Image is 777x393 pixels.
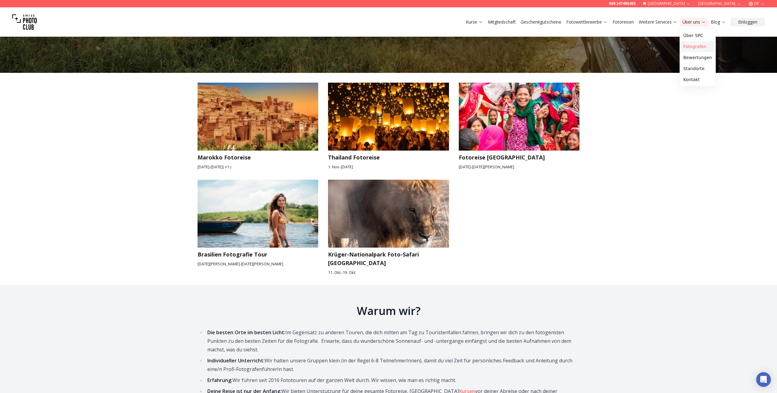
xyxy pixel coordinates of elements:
[518,18,564,26] button: Geschenkgutscheine
[328,270,449,275] small: 11. Okt. - 19. Okt.
[566,19,608,25] a: Fotowettbewerbe
[12,10,37,34] img: Swiss photo club
[682,19,706,25] a: Über uns
[207,377,232,384] strong: Erfahrung:
[328,153,449,162] h3: Thailand Fotoreise
[191,176,324,251] img: Brasilien Fotografie Tour
[681,63,715,74] a: Standorte
[466,19,483,25] a: Kurse
[459,153,580,162] h3: Fotoreise [GEOGRAPHIC_DATA]
[322,176,455,251] img: Krüger-Nationalpark Foto-Safari Südafrika
[459,83,580,170] a: Fotoreise NepalFotoreise [GEOGRAPHIC_DATA][DATE]-[DATE][PERSON_NAME]
[206,328,580,354] li: Im Gegensatz zu anderen Touren, die dich mitten am Tag zu Touristenfallen fahren, bringen wir dic...
[731,18,765,26] button: Einloggen
[610,18,636,26] button: Fotoreisen
[198,250,319,259] h3: Brasilien Fotografie Tour
[564,18,610,26] button: Fotowettbewerbe
[681,52,715,63] a: Bewertungen
[639,19,677,25] a: Weitere Services
[521,19,561,25] a: Geschenkgutscheine
[198,153,319,162] h3: Marokko Fotoreise
[207,357,265,364] strong: Individueller Unterricht:
[191,79,324,154] img: Marokko Fotoreise
[328,83,449,170] a: Thailand FotoreiseThailand Fotoreise1. Nov.-[DATE]
[756,372,771,387] div: Open Intercom Messenger
[609,1,636,6] a: 069 247495455
[681,74,715,85] a: Kontakt
[681,30,715,41] a: Über SPC
[708,18,728,26] button: Blog
[328,164,449,170] small: 1. Nov. - [DATE]
[680,18,708,26] button: Über uns
[488,19,516,25] a: Mitgliedschaft
[198,180,319,275] a: Brasilien Fotografie TourBrasilien Fotografie Tour[DATE][PERSON_NAME]-[DATE][PERSON_NAME]
[328,250,449,267] h3: Krüger-Nationalpark Foto-Safari [GEOGRAPHIC_DATA]
[681,41,715,52] a: Fotografen
[613,19,634,25] a: Fotoreisen
[198,83,319,170] a: Marokko FotoreiseMarokko Fotoreise[DATE]-[DATE]( +1 )
[463,18,485,26] button: Kurse
[207,329,285,336] strong: Die besten Orte im besten Licht:
[459,164,580,170] small: [DATE] - [DATE][PERSON_NAME]
[636,18,680,26] button: Weitere Services
[198,261,319,267] small: [DATE][PERSON_NAME] - [DATE][PERSON_NAME]
[711,19,726,25] a: Blog
[485,18,518,26] button: Mitgliedschaft
[453,79,586,154] img: Fotoreise Nepal
[198,164,319,170] small: [DATE] - [DATE] ( + 1 )
[328,180,449,275] a: Krüger-Nationalpark Foto-Safari SüdafrikaKrüger-Nationalpark Foto-Safari [GEOGRAPHIC_DATA]11. Okt...
[206,356,580,373] li: Wir halten unsere Gruppen klein (in der Regel 6-8 TeilnehmerInnen), damit du viel Zeit für persön...
[206,376,580,384] li: Wir führen seit 2016 Fototouren auf der ganzen Welt durch. Wir wissen, wie man es richtig macht.
[198,305,580,317] h2: Warum wir?
[322,79,455,154] img: Thailand Fotoreise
